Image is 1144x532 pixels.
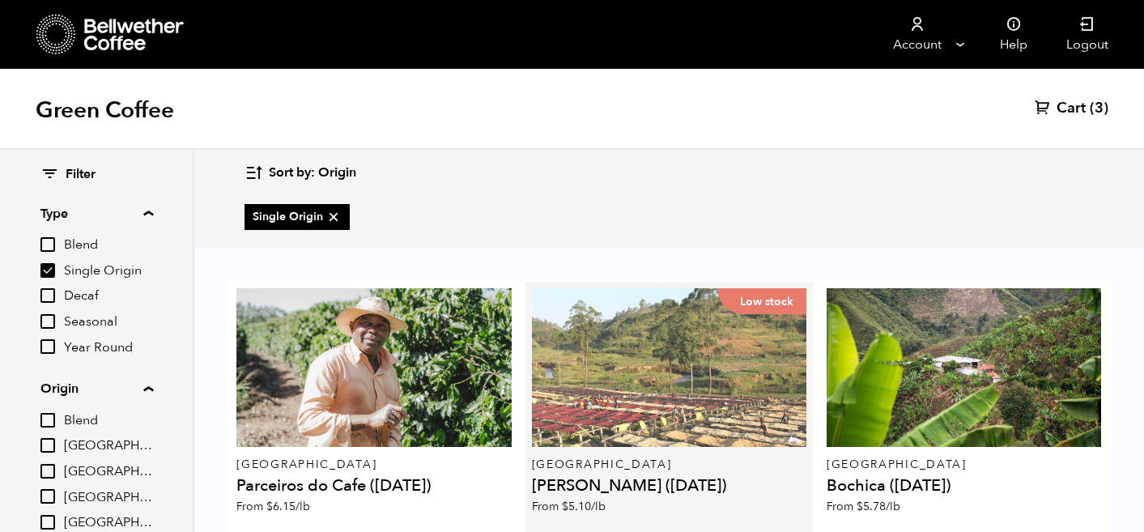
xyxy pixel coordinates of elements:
span: Cart [1057,99,1086,118]
h1: Green Coffee [36,96,174,125]
span: /lb [886,499,900,514]
input: [GEOGRAPHIC_DATA] [40,464,55,479]
span: Single Origin [253,209,342,225]
button: Sort by: Origin [245,154,356,192]
span: Seasonal [64,313,153,331]
span: /lb [591,499,606,514]
p: [GEOGRAPHIC_DATA] [532,459,807,470]
input: Blend [40,237,55,252]
span: /lb [296,499,310,514]
span: From [532,499,606,514]
h4: Bochica ([DATE]) [827,478,1102,494]
p: Low stock [717,288,806,314]
span: From [827,499,900,514]
span: $ [562,499,568,514]
bdi: 5.10 [562,499,606,514]
span: Sort by: Origin [269,164,356,182]
h4: Parceiros do Cafe ([DATE]) [236,478,512,494]
p: [GEOGRAPHIC_DATA] [827,459,1102,470]
span: $ [857,499,863,514]
a: Cart (3) [1035,99,1108,118]
input: Seasonal [40,314,55,329]
span: [GEOGRAPHIC_DATA] [64,514,153,532]
span: From [236,499,310,514]
input: Single Origin [40,263,55,278]
span: [GEOGRAPHIC_DATA] [64,489,153,507]
input: Year Round [40,339,55,354]
a: Low stock [532,288,807,447]
bdi: 5.78 [857,499,900,514]
span: Year Round [64,339,153,357]
span: [GEOGRAPHIC_DATA] [64,463,153,481]
bdi: 6.15 [266,499,310,514]
summary: Type [40,204,153,223]
input: [GEOGRAPHIC_DATA] [40,515,55,530]
span: Decaf [64,287,153,305]
input: [GEOGRAPHIC_DATA] [40,489,55,504]
input: [GEOGRAPHIC_DATA] [40,438,55,453]
input: Blend [40,413,55,428]
span: $ [266,499,273,514]
span: [GEOGRAPHIC_DATA] [64,437,153,455]
h4: [PERSON_NAME] ([DATE]) [532,478,807,494]
span: Filter [66,166,96,184]
summary: Origin [40,379,153,398]
span: Blend [64,236,153,254]
span: (3) [1090,99,1108,118]
span: Blend [64,412,153,430]
p: [GEOGRAPHIC_DATA] [236,459,512,470]
span: Single Origin [64,262,153,280]
input: Decaf [40,288,55,303]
